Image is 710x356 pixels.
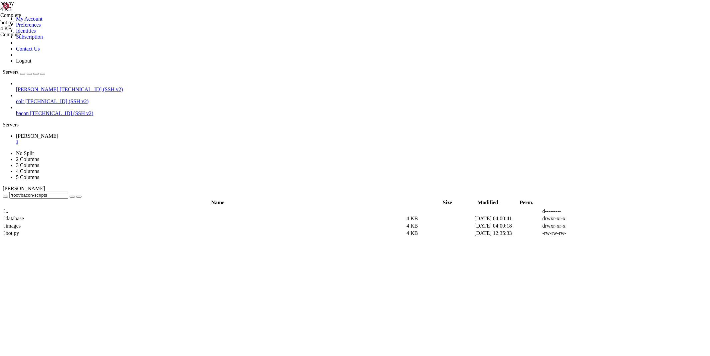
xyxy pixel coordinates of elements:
div: Complete [0,32,67,38]
span: bot.py [0,0,67,12]
span: bot.py [0,0,14,6]
div: 4 KB [0,26,67,32]
span: bot.py [0,20,67,32]
div: Complete [0,12,67,18]
div: 4 KB [0,6,67,12]
span: bot.py [0,20,14,25]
